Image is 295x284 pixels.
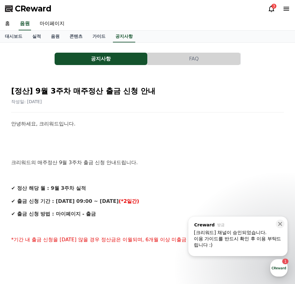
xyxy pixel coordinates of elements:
a: 콘텐츠 [65,31,87,42]
a: 음원 [19,17,31,30]
span: *기간 내 출금 신청을 [DATE] 않을 경우 정산금은 이월되며, 6개월 이상 미출금 시 소멸됩니다. [11,237,221,242]
a: 3 [268,5,275,12]
a: FAQ [148,53,241,65]
a: 공지사항 [113,31,135,42]
div: 3 [271,4,276,9]
a: 마이페이지 [35,17,69,30]
button: 공지사항 [55,53,147,65]
button: FAQ [148,53,240,65]
p: 안녕하세요, 크리워드입니다. [11,120,284,128]
strong: ✔ 출금 신청 기간 : [DATE] 09:00 ~ [DATE] [11,198,118,204]
h2: [정산] 9월 3주차 매주정산 출금 신청 안내 [11,86,284,96]
a: 공지사항 [55,53,148,65]
span: CReward [15,4,51,14]
p: 크리워드의 매주정산 9월 3주차 출금 신청 안내드립니다. [11,159,284,167]
strong: ✔ 출금 신청 방법 : 마이페이지 - 출금 [11,211,96,217]
span: 작성일: [DATE] [11,99,42,104]
strong: ✔ 정산 해당 월 : 9월 3주차 실적 [11,185,86,191]
a: 음원 [46,31,65,42]
a: CReward [5,4,51,14]
a: 가이드 [87,31,110,42]
a: 실적 [27,31,46,42]
strong: (*2일간) [118,198,139,204]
